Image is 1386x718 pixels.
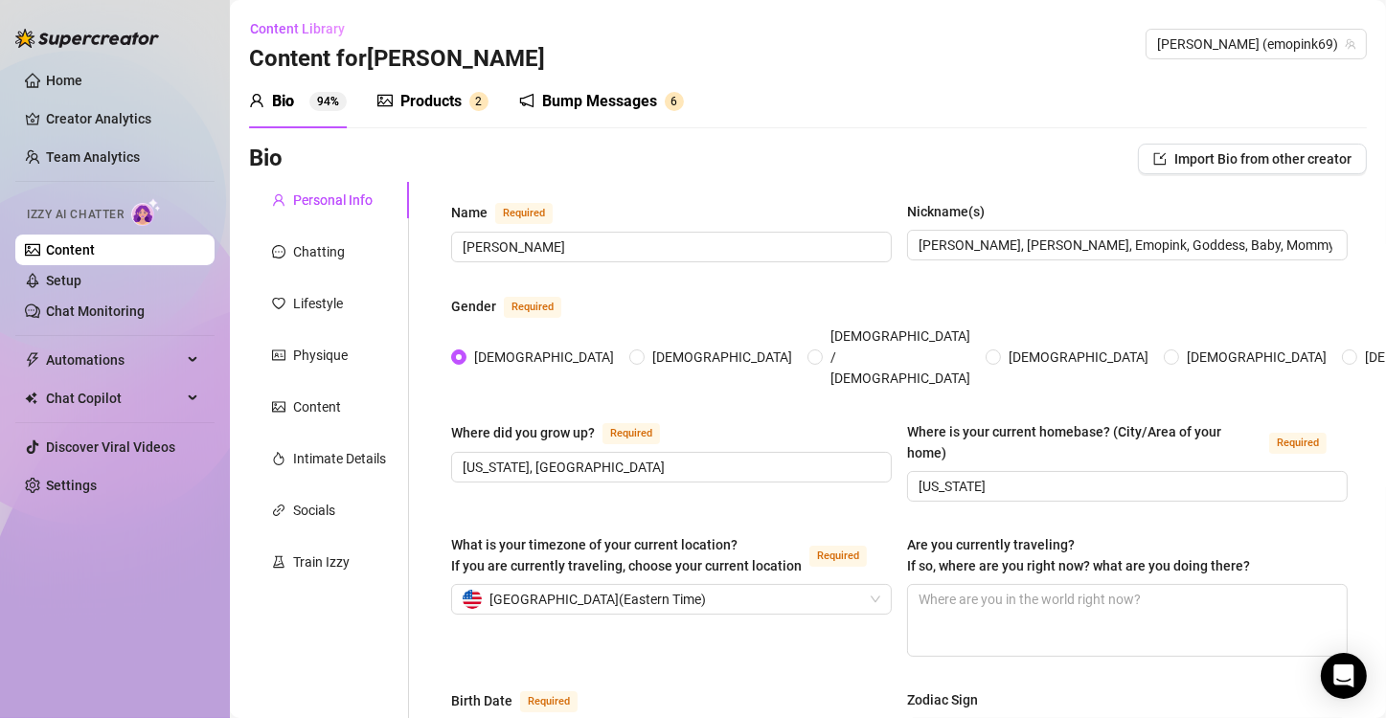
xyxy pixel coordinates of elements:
span: notification [519,93,534,108]
div: Products [400,90,462,113]
div: Where did you grow up? [451,422,595,443]
input: Name [463,236,876,258]
div: Name [451,202,488,223]
input: Where did you grow up? [463,457,876,478]
span: [DEMOGRAPHIC_DATA] [466,347,622,368]
span: Required [809,546,867,567]
span: Import Bio from other creator [1174,151,1352,167]
span: What is your timezone of your current location? If you are currently traveling, choose your curre... [451,537,802,573]
span: 6 [671,95,678,108]
div: Intimate Details [293,448,386,469]
sup: 6 [665,92,684,111]
img: us [463,590,482,609]
a: Discover Viral Videos [46,439,175,455]
input: Where is your current homebase? (City/Area of your home) [919,476,1332,497]
div: Open Intercom Messenger [1321,653,1367,699]
span: Required [504,297,561,318]
span: 2 [476,95,483,108]
span: Content Library [250,21,345,36]
span: link [272,504,285,517]
span: user [272,193,285,207]
span: [DEMOGRAPHIC_DATA] [1001,347,1156,368]
a: Home [46,73,82,88]
span: user [249,93,264,108]
span: [GEOGRAPHIC_DATA] ( Eastern Time ) [489,585,706,614]
label: Gender [451,295,582,318]
span: Automations [46,345,182,375]
span: fire [272,452,285,465]
button: Import Bio from other creator [1138,144,1367,174]
span: message [272,245,285,258]
label: Birth Date [451,689,599,712]
a: Content [46,242,95,258]
span: experiment [272,555,285,569]
span: heart [272,297,285,310]
span: picture [272,400,285,414]
img: AI Chatter [131,198,161,226]
span: thunderbolt [25,352,40,368]
span: Required [602,423,660,444]
span: [DEMOGRAPHIC_DATA] / [DEMOGRAPHIC_DATA] [823,325,978,389]
span: Required [1269,433,1327,454]
span: Britney (emopink69) [1157,30,1355,58]
label: Where is your current homebase? (City/Area of your home) [907,421,1348,463]
div: Content [293,396,341,417]
span: [DEMOGRAPHIC_DATA] [645,347,800,368]
img: Chat Copilot [25,392,37,405]
img: logo-BBDzfeDw.svg [15,29,159,48]
button: Content Library [249,13,360,44]
div: Bio [272,90,294,113]
div: Physique [293,345,348,366]
span: team [1345,38,1356,50]
div: Personal Info [293,190,373,211]
div: Birth Date [451,690,512,711]
a: Team Analytics [46,149,140,165]
label: Where did you grow up? [451,421,681,444]
span: picture [377,93,393,108]
div: Gender [451,296,496,317]
span: Chat Copilot [46,383,182,414]
div: Train Izzy [293,551,350,572]
div: Lifestyle [293,293,343,314]
div: Zodiac Sign [907,689,978,710]
h3: Bio [249,144,283,174]
label: Nickname(s) [907,201,998,222]
span: import [1153,152,1167,166]
div: Socials [293,500,335,521]
sup: 2 [469,92,489,111]
div: Bump Messages [542,90,657,113]
span: Are you currently traveling? If so, where are you right now? what are you doing there? [907,537,1250,573]
a: Settings [46,478,97,493]
div: Where is your current homebase? (City/Area of your home) [907,421,1261,463]
span: [DEMOGRAPHIC_DATA] [1179,347,1334,368]
label: Zodiac Sign [907,689,991,710]
div: Chatting [293,241,345,262]
span: Izzy AI Chatter [27,206,124,224]
a: Setup [46,273,81,288]
a: Chat Monitoring [46,303,145,319]
input: Nickname(s) [919,235,1332,256]
span: Required [520,691,578,712]
h3: Content for [PERSON_NAME] [249,44,545,75]
a: Creator Analytics [46,103,199,134]
sup: 94% [309,92,347,111]
span: Required [495,203,553,224]
label: Name [451,201,574,224]
span: idcard [272,348,285,362]
div: Nickname(s) [907,201,985,222]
